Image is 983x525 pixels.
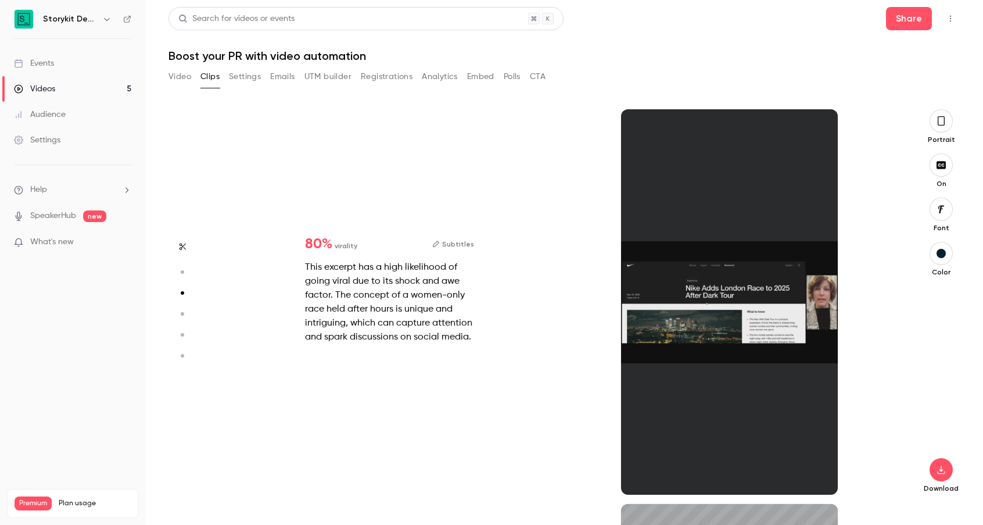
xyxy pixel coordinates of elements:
[923,135,960,144] p: Portrait
[200,67,220,86] button: Clips
[886,7,932,30] button: Share
[923,484,960,493] p: Download
[168,67,191,86] button: Video
[83,210,106,222] span: new
[14,58,54,69] div: Events
[117,237,131,248] iframe: Noticeable Trigger
[504,67,521,86] button: Polls
[14,109,66,120] div: Audience
[178,13,295,25] div: Search for videos or events
[14,83,55,95] div: Videos
[422,67,458,86] button: Analytics
[304,67,351,86] button: UTM builder
[941,9,960,28] button: Top Bar Actions
[305,260,474,344] div: This excerpt has a high likelihood of going viral due to its shock and awe factor. The concept of...
[923,223,960,233] p: Font
[59,499,131,508] span: Plan usage
[923,267,960,277] p: Color
[270,67,295,86] button: Emails
[305,237,332,251] span: 80 %
[229,67,261,86] button: Settings
[15,497,52,510] span: Premium
[14,184,131,196] li: help-dropdown-opener
[467,67,494,86] button: Embed
[15,10,33,28] img: Storykit Deep Dives
[335,241,357,251] span: virality
[361,67,412,86] button: Registrations
[168,49,960,63] h1: Boost your PR with video automation
[14,134,60,146] div: Settings
[30,236,74,248] span: What's new
[30,210,76,222] a: SpeakerHub
[530,67,546,86] button: CTA
[432,237,474,251] button: Subtitles
[923,179,960,188] p: On
[30,184,47,196] span: Help
[43,13,98,25] h6: Storykit Deep Dives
